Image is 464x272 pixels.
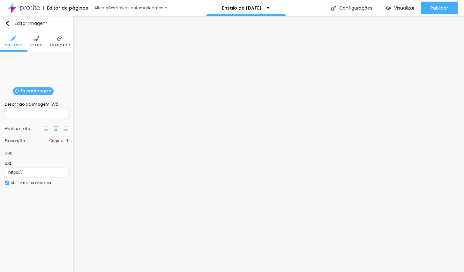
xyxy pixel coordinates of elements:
img: view-1.svg [385,5,391,11]
img: Icone [5,181,9,185]
div: Abrir em uma nova aba [11,181,51,185]
span: Trocar imagem [13,87,54,95]
div: Alinhamento [5,127,43,131]
div: Proporção [5,139,49,143]
button: Visualizar [379,2,421,14]
div: Link [5,150,12,157]
img: Icone [15,89,19,93]
img: Icone [57,35,63,41]
img: Icone [11,35,16,41]
img: Icone [5,21,10,26]
span: Avançado [49,44,70,47]
div: URL [5,161,69,166]
img: paragraph-right-align.svg [63,126,68,131]
p: Ensaio de [DATE] [222,6,262,10]
img: Icone [34,35,39,41]
img: paragraph-left-align.svg [44,126,49,131]
img: Icone [57,89,61,93]
div: Editor de páginas [43,6,88,10]
div: Link [5,146,69,157]
iframe: Editor [73,16,464,272]
img: paragraph-center-align.svg [54,126,58,131]
div: Descrição da imagem (Alt) [5,102,69,107]
div: Alterações salvas automaticamente [94,6,168,10]
div: Editar Imagem [5,21,48,26]
button: Publicar [421,2,458,14]
span: Conteúdo [4,44,24,47]
span: Publicar [430,5,448,11]
span: Estilo [30,44,43,47]
span: Original [49,139,69,143]
span: Visualizar [394,5,415,11]
img: Icone [331,5,336,11]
